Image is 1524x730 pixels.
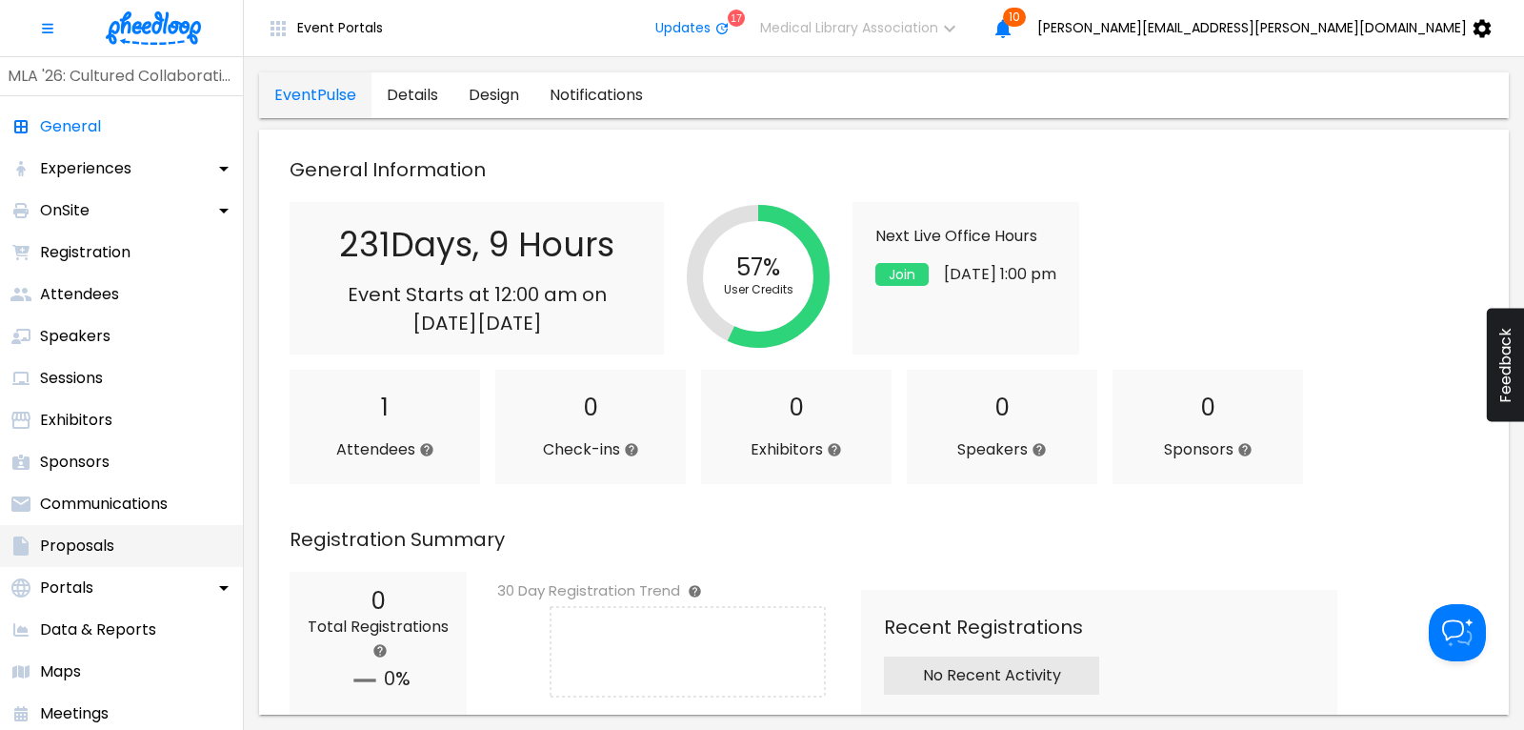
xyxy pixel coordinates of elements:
[305,661,451,700] h2: 0%
[305,616,451,661] p: Total Registrations
[1496,328,1514,403] span: Feedback
[40,535,114,558] p: Proposals
[419,442,434,457] svg: The total number of attendees at your event consuming user credits. This number does not include ...
[106,11,201,45] img: logo
[305,280,649,309] p: Event Starts at 12:00 am on
[372,643,388,659] svg: This number represents the total number of completed registrations at your event. The percentage ...
[1003,8,1026,27] span: 10
[305,309,649,337] p: [DATE] [DATE]
[40,241,130,264] p: Registration
[40,451,110,474] p: Sponsors
[40,493,168,516] p: Communications
[624,442,639,457] svg: The total number of attendees who have checked into your event.
[1429,604,1486,661] iframe: Help Scout Beacon - Open
[1037,20,1467,35] span: [PERSON_NAME][EMAIL_ADDRESS][PERSON_NAME][DOMAIN_NAME]
[40,660,81,683] p: Maps
[40,577,93,599] p: Portals
[8,65,235,88] p: MLA '26: Cultured Collaborations
[259,72,658,118] div: general tabs
[290,152,1494,187] p: General Information
[40,283,119,306] p: Attendees
[371,72,453,118] a: general-tab-details
[760,20,938,35] span: Medical Library Association
[40,409,112,432] p: Exhibitors
[40,115,101,138] p: General
[688,584,702,598] svg: This graph represents the number of total registrations completed per day over the past 30 days o...
[922,438,1082,461] p: Speakers
[40,199,90,222] p: OnSite
[827,442,842,457] svg: Represents the total # of approved Exhibitors represented at your event.
[875,263,944,286] a: Join
[892,664,1092,687] p: No Recent Activity
[875,263,929,286] button: Join
[889,267,915,282] span: Join
[40,157,131,180] p: Experiences
[40,325,110,348] p: Speakers
[716,438,876,461] p: Exhibitors
[251,10,398,48] button: Event Portals
[297,20,383,35] span: Event Portals
[875,225,1074,248] p: Next Live Office Hours
[40,702,109,725] p: Meetings
[259,72,371,118] a: general-tab-EventPulse
[305,587,451,616] h2: 0
[984,10,1022,48] button: 10
[736,254,780,281] div: 57%
[640,10,745,48] button: Updates17
[534,72,658,118] a: general-tab-notifications
[944,263,1056,286] p: [DATE] 1:00 pm
[40,618,156,641] p: Data & Reports
[716,394,876,422] h2: 0
[511,394,671,422] h2: 0
[40,367,103,390] p: Sessions
[724,281,793,298] div: User Credits
[1128,394,1288,422] h2: 0
[728,10,745,27] div: 17
[305,394,465,422] h2: 1
[655,20,711,35] span: Updates
[305,225,649,265] h2: 231 Days , 9 Hours
[1022,10,1516,48] button: [PERSON_NAME][EMAIL_ADDRESS][PERSON_NAME][DOMAIN_NAME]
[290,522,1494,557] p: Registration Summary
[745,10,984,48] button: Medical Library Association
[1032,442,1047,457] svg: Represents the total # of Speakers represented at your event.
[1128,438,1288,461] p: Sponsors
[922,394,1082,422] h2: 0
[497,579,876,602] h6: 30 Day Registration Trend
[511,438,671,461] p: Check-ins
[305,438,465,461] p: Attendees
[453,72,534,118] a: general-tab-design
[1237,442,1253,457] svg: Represents the total # of approved Sponsors represented at your event.
[884,613,1314,641] p: Recent Registrations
